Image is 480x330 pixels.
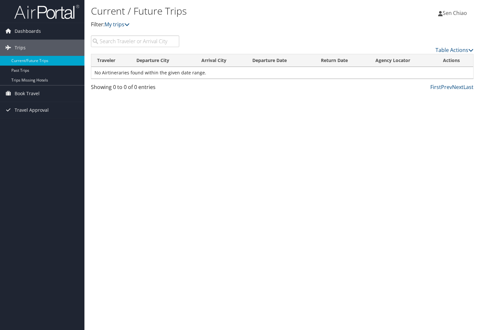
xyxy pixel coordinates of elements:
[463,83,474,91] a: Last
[131,54,196,67] th: Departure City: activate to sort column ascending
[91,83,179,94] div: Showing 0 to 0 of 0 entries
[430,83,441,91] a: First
[246,54,315,67] th: Departure Date: activate to sort column descending
[15,85,40,102] span: Book Travel
[441,83,452,91] a: Prev
[437,54,473,67] th: Actions
[14,4,79,19] img: airportal-logo.png
[443,9,467,17] span: Sen Chiao
[15,102,49,118] span: Travel Approval
[438,3,474,23] a: Sen Chiao
[91,67,473,79] td: No Airtineraries found within the given date range.
[452,83,463,91] a: Next
[315,54,370,67] th: Return Date: activate to sort column ascending
[436,46,474,54] a: Table Actions
[91,4,346,18] h1: Current / Future Trips
[15,23,41,39] span: Dashboards
[91,20,346,29] p: Filter:
[15,40,26,56] span: Trips
[105,21,130,28] a: My trips
[370,54,437,67] th: Agency Locator: activate to sort column ascending
[196,54,246,67] th: Arrival City: activate to sort column ascending
[91,54,131,67] th: Traveler: activate to sort column ascending
[91,35,179,47] input: Search Traveler or Arrival City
